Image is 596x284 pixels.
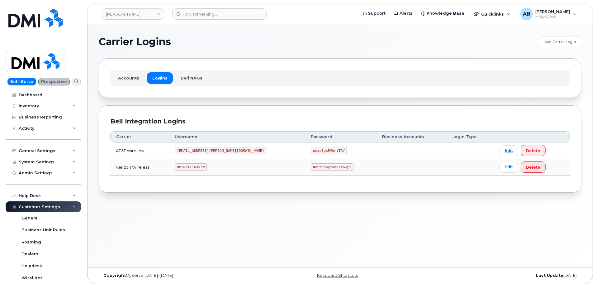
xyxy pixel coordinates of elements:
[447,131,494,142] th: Login Type
[311,163,353,171] code: Nottodaytomorrow@2
[536,273,563,278] strong: Last Update
[110,159,169,176] td: Verizon Wireless
[499,162,518,173] a: Edit
[305,131,376,142] th: Password
[99,37,171,46] span: Carrier Logins
[317,273,358,278] a: Keyboard Shortcuts
[110,142,169,159] td: AT&T Wireless
[526,148,540,154] span: Delete
[175,163,206,171] code: DMIRollinsVZW
[99,273,260,278] div: MyServe [DATE]–[DATE]
[169,131,305,142] th: Username
[110,117,570,126] div: Bell Integration Logins
[521,161,546,173] button: Delete
[311,147,347,154] code: u$za!gx5VbntTAf
[147,72,173,84] a: Logins
[175,147,266,154] code: [EMAIL_ADDRESS][PERSON_NAME][DOMAIN_NAME]
[103,273,126,278] strong: Copyright
[376,131,447,142] th: Business Accounts
[521,145,546,156] button: Delete
[539,36,581,47] a: Add Carrier Login
[499,145,518,156] a: Edit
[113,72,144,84] a: Accounts
[110,131,169,142] th: Carrier
[175,72,208,84] a: Bell NAGs
[420,273,581,278] div: [DATE]
[526,164,540,170] span: Delete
